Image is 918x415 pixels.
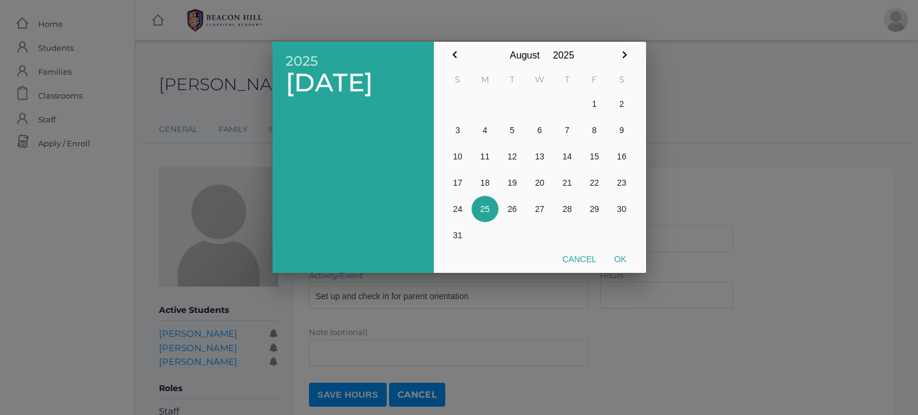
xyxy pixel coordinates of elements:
button: 22 [581,170,608,196]
button: 31 [444,222,472,248]
abbr: Saturday [619,74,625,85]
button: 12 [498,143,526,170]
button: 28 [553,196,581,222]
button: 10 [444,143,472,170]
abbr: Wednesday [535,74,544,85]
button: 29 [581,196,608,222]
button: 3 [444,117,472,143]
button: 8 [581,117,608,143]
button: 11 [472,143,499,170]
abbr: Tuesday [510,74,515,85]
button: 25 [472,196,499,222]
abbr: Sunday [455,74,460,85]
button: Cancel [553,248,605,270]
abbr: Monday [481,74,489,85]
button: 20 [526,170,553,196]
button: Ok [605,248,635,270]
button: 16 [608,143,635,170]
span: 2025 [286,54,421,69]
button: 27 [526,196,553,222]
button: 7 [553,117,581,143]
button: 14 [553,143,581,170]
button: 2 [608,91,635,117]
button: 4 [472,117,499,143]
button: 5 [498,117,526,143]
button: 19 [498,170,526,196]
button: 17 [444,170,472,196]
abbr: Friday [592,74,597,85]
button: 13 [526,143,553,170]
button: 21 [553,170,581,196]
button: 26 [498,196,526,222]
button: 6 [526,117,553,143]
abbr: Thursday [565,74,570,85]
button: 18 [472,170,499,196]
button: 23 [608,170,635,196]
button: 15 [581,143,608,170]
button: 30 [608,196,635,222]
span: [DATE] [286,69,421,97]
button: 1 [581,91,608,117]
button: 9 [608,117,635,143]
button: 24 [444,196,472,222]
